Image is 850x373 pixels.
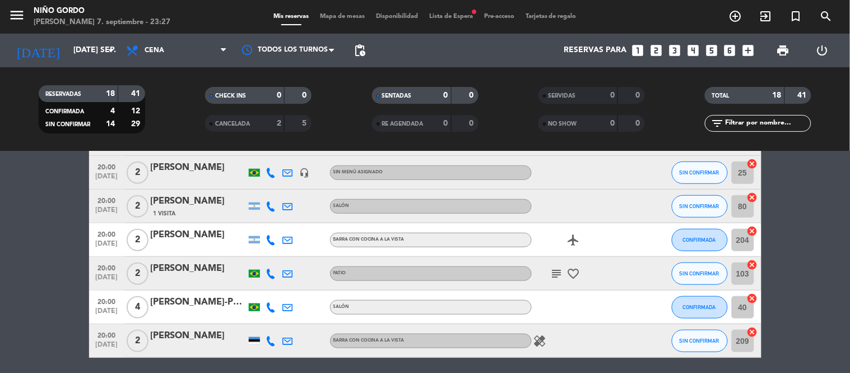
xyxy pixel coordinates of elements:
[303,119,309,127] strong: 5
[127,296,148,319] span: 4
[680,270,719,277] span: SIN CONFIRMAR
[649,43,663,58] i: looks_two
[93,307,121,320] span: [DATE]
[424,13,479,20] span: Lista de Espera
[777,44,790,57] span: print
[680,338,719,344] span: SIN CONFIRMAR
[154,209,176,218] span: 1 Visita
[93,328,121,341] span: 20:00
[549,121,577,127] span: NO SHOW
[747,259,758,270] i: cancel
[550,267,564,280] i: subject
[635,91,642,99] strong: 0
[747,225,758,237] i: cancel
[8,7,25,24] i: menu
[333,271,346,275] span: PATIO
[747,192,758,203] i: cancel
[93,240,121,253] span: [DATE]
[630,43,645,58] i: looks_one
[277,91,281,99] strong: 0
[680,169,719,176] span: SIN CONFIRMAR
[444,119,448,127] strong: 0
[704,43,719,58] i: looks_5
[131,90,142,98] strong: 41
[333,338,405,343] span: BARRA CON COCINA A LA VISTA
[93,341,121,354] span: [DATE]
[729,10,742,23] i: add_circle_outline
[215,93,246,99] span: CHECK INS
[820,10,833,23] i: search
[667,43,682,58] i: looks_3
[353,44,366,57] span: pending_actions
[45,109,84,114] span: CONFIRMADA
[333,305,350,309] span: SALÓN
[303,91,309,99] strong: 0
[300,168,310,178] i: headset_mic
[110,107,115,115] strong: 4
[723,43,737,58] i: looks_6
[773,91,782,99] strong: 18
[34,6,170,17] div: Niño Gordo
[104,44,118,57] i: arrow_drop_down
[672,296,728,319] button: CONFIRMADA
[333,237,405,242] span: BARRA CON COCINA A LA VISTA
[93,194,121,206] span: 20:00
[683,304,716,310] span: CONFIRMADA
[610,119,615,127] strong: 0
[686,43,700,58] i: looks_4
[741,43,756,58] i: add_box
[151,228,246,242] div: [PERSON_NAME]
[382,121,424,127] span: RE AGENDADA
[277,119,281,127] strong: 2
[471,8,477,15] span: fiber_manual_record
[93,274,121,287] span: [DATE]
[747,158,758,169] i: cancel
[127,229,148,251] span: 2
[93,294,121,307] span: 20:00
[803,34,842,67] div: LOG OUT
[815,44,829,57] i: power_settings_new
[127,162,148,184] span: 2
[93,173,121,186] span: [DATE]
[382,93,412,99] span: SENTADAS
[469,91,476,99] strong: 0
[567,233,580,247] i: airplanemode_active
[151,329,246,343] div: [PERSON_NAME]
[370,13,424,20] span: Disponibilidad
[724,117,811,130] input: Filtrar por nombre...
[469,119,476,127] strong: 0
[268,13,314,20] span: Mis reservas
[479,13,520,20] span: Pre-acceso
[314,13,370,20] span: Mapa de mesas
[131,107,142,115] strong: 12
[798,91,809,99] strong: 41
[672,330,728,352] button: SIN CONFIRMAR
[34,17,170,28] div: [PERSON_NAME] 7. septiembre - 23:27
[8,38,68,63] i: [DATE]
[151,261,246,276] div: [PERSON_NAME]
[333,170,383,174] span: Sin menú asignado
[444,91,448,99] strong: 0
[759,10,773,23] i: exit_to_app
[672,195,728,218] button: SIN CONFIRMAR
[145,47,164,54] span: Cena
[215,121,250,127] span: CANCELADA
[635,119,642,127] strong: 0
[533,334,547,348] i: healing
[333,204,350,208] span: SALÓN
[151,194,246,209] div: [PERSON_NAME]
[789,10,803,23] i: turned_in_not
[520,13,582,20] span: Tarjetas de regalo
[151,160,246,175] div: [PERSON_NAME]
[131,120,142,128] strong: 29
[93,261,121,274] span: 20:00
[106,90,115,98] strong: 18
[672,263,728,285] button: SIN CONFIRMAR
[549,93,576,99] span: SERVIDAS
[610,91,615,99] strong: 0
[151,295,246,310] div: [PERSON_NAME]-Patrón
[710,117,724,130] i: filter_list
[127,263,148,285] span: 2
[8,7,25,27] button: menu
[567,267,580,280] i: favorite_border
